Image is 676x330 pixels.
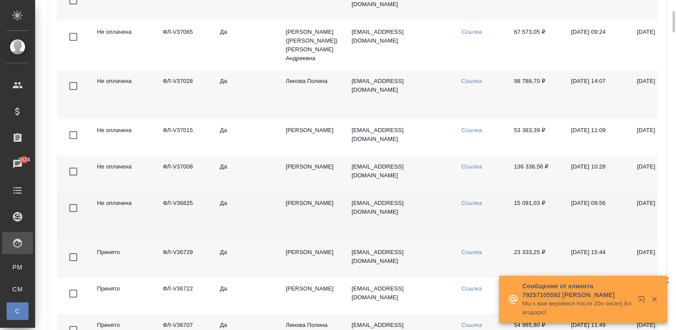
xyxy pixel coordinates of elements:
td: [PERSON_NAME] [279,119,345,155]
p: Мы к вам вернёмся после 20х чисел) Благодарю! [522,299,632,317]
td: Да [213,21,279,70]
td: [DATE] 14:07 [564,70,630,119]
td: ФЛ-V37015 [156,119,213,155]
a: Ссылка [461,78,482,84]
td: ФЛ-V37028 [156,70,213,119]
a: Ссылка [461,127,482,133]
a: Ссылка [461,200,482,206]
td: [PERSON_NAME] [279,192,345,241]
td: [PERSON_NAME] [279,155,345,192]
a: 2824 [2,153,33,175]
td: Да [213,192,279,241]
td: ФЛ-V36825 [156,192,213,241]
a: Ссылка [461,322,482,328]
a: Ссылка [461,163,482,170]
span: Toggle Row Selected [64,199,83,217]
a: Ссылка [461,285,482,292]
span: Toggle Row Selected [64,28,83,46]
p: Сообщение от клиента 79257105592 [PERSON_NAME] [522,282,632,299]
td: 23 333,25 ₽ [507,241,564,277]
td: Да [213,70,279,119]
td: [EMAIL_ADDRESS][DOMAIN_NAME] [345,241,454,277]
td: Линова Полина [279,70,345,119]
td: 53 383,39 ₽ [507,119,564,155]
span: CM [11,285,24,294]
td: [EMAIL_ADDRESS][DOMAIN_NAME] [345,70,454,119]
td: ФЛ-V37065 [156,21,213,70]
td: [PERSON_NAME] [279,277,345,314]
td: ФЛ-V36722 [156,277,213,314]
td: ФЛ-V36729 [156,241,213,277]
td: Принято [90,241,156,277]
td: [EMAIL_ADDRESS][DOMAIN_NAME] [345,119,454,155]
td: Да [213,119,279,155]
td: Не оплачена [90,155,156,192]
span: Toggle Row Selected [64,126,83,144]
span: С [11,307,24,316]
a: Ссылка [461,249,482,255]
td: [EMAIL_ADDRESS][DOMAIN_NAME] [345,277,454,314]
td: Не оплачена [90,192,156,241]
td: [PERSON_NAME] ([PERSON_NAME]) [PERSON_NAME] Андреевна [279,21,345,70]
span: 2824 [13,155,35,164]
td: Не оплачена [90,21,156,70]
td: [DATE] 09:24 [564,21,630,70]
td: [PERSON_NAME] [279,241,345,277]
a: С [7,302,29,320]
span: Toggle Row Selected [64,248,83,266]
td: [EMAIL_ADDRESS][DOMAIN_NAME] [345,192,454,241]
td: 136 338,56 ₽ [507,155,564,192]
td: Не оплачена [90,119,156,155]
td: Да [213,277,279,314]
span: PM [11,263,24,272]
td: [EMAIL_ADDRESS][DOMAIN_NAME] [345,155,454,192]
a: Ссылка [461,29,482,35]
td: ФЛ-V37008 [156,155,213,192]
button: Открыть в новой вкладке [633,291,654,312]
td: Да [213,155,279,192]
span: Toggle Row Selected [64,77,83,95]
a: CM [7,280,29,298]
button: Закрыть [645,295,663,303]
td: 15 091,03 ₽ [507,192,564,241]
td: Принято [90,277,156,314]
td: [EMAIL_ADDRESS][DOMAIN_NAME] [345,21,454,70]
td: Да [213,241,279,277]
td: 98 788,70 ₽ [507,70,564,119]
td: [DATE] 09:56 [564,192,630,241]
td: Не оплачена [90,70,156,119]
td: [DATE] 10:28 [564,155,630,192]
td: 67 573,05 ₽ [507,21,564,70]
span: Toggle Row Selected [64,162,83,181]
span: Toggle Row Selected [64,284,83,303]
td: [DATE] 11:09 [564,119,630,155]
a: PM [7,258,29,276]
td: [DATE] 15:44 [564,241,630,277]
